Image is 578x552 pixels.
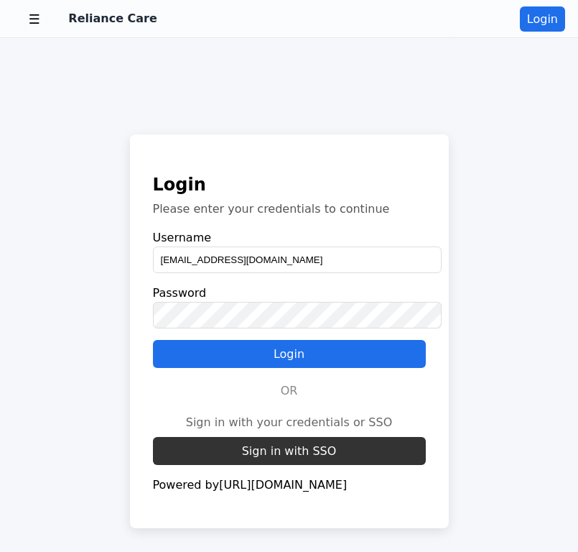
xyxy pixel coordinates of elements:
button: Login [520,6,565,32]
label: Password [153,286,207,300]
button: Sign in with SSO [153,437,426,465]
p: Please enter your credentials to continue [153,201,426,218]
div: OR [153,382,426,400]
button: Open mobile menu [13,4,55,34]
label: Username [153,231,212,244]
div: Reliance Care [68,10,157,27]
input: Enter username [153,247,442,273]
p: Sign in with your credentials or SSO [153,414,426,431]
p: Powered by [URL][DOMAIN_NAME] [153,477,426,494]
button: Login [153,340,426,368]
h2: Login [153,172,426,198]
